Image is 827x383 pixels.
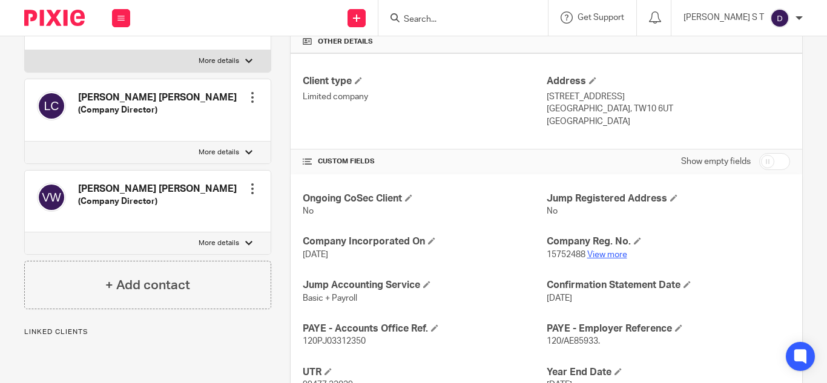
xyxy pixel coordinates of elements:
h4: [PERSON_NAME] [PERSON_NAME] [78,91,237,104]
span: [DATE] [303,250,328,259]
p: [PERSON_NAME] S T [684,11,764,24]
p: [GEOGRAPHIC_DATA], TW10 6UT [547,103,790,115]
h4: Company Incorporated On [303,235,546,248]
span: No [303,207,314,215]
span: Basic + Payroll [303,294,357,303]
p: [STREET_ADDRESS] [547,91,790,103]
p: More details [199,56,239,66]
h4: CUSTOM FIELDS [303,157,546,166]
p: More details [199,238,239,248]
h4: PAYE - Accounts Office Ref. [303,322,546,335]
h4: Year End Date [547,366,790,379]
img: svg%3E [37,91,66,120]
img: Pixie [24,10,85,26]
h5: (Company Director) [78,104,237,116]
a: View more [587,250,627,259]
h4: Confirmation Statement Date [547,279,790,292]
span: 15752488 [547,250,585,259]
span: 120PJ03312350 [303,337,366,345]
h4: [PERSON_NAME] [PERSON_NAME] [78,183,237,195]
h4: Jump Registered Address [547,192,790,205]
input: Search [403,15,512,25]
h4: Company Reg. No. [547,235,790,248]
h4: Jump Accounting Service [303,279,546,292]
h4: Address [547,75,790,88]
img: svg%3E [37,183,66,212]
span: [DATE] [547,294,572,303]
span: Get Support [578,13,624,22]
span: No [547,207,558,215]
p: [GEOGRAPHIC_DATA] [547,116,790,128]
h4: Ongoing CoSec Client [303,192,546,205]
p: More details [199,148,239,157]
label: Show empty fields [681,155,751,168]
h5: (Company Director) [78,195,237,208]
img: svg%3E [770,8,789,28]
h4: UTR [303,366,546,379]
h4: Client type [303,75,546,88]
span: Other details [318,37,373,47]
p: Limited company [303,91,546,103]
h4: PAYE - Employer Reference [547,322,790,335]
h4: + Add contact [105,276,190,295]
span: 120/AE85933. [547,337,600,345]
p: Linked clients [24,327,271,337]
